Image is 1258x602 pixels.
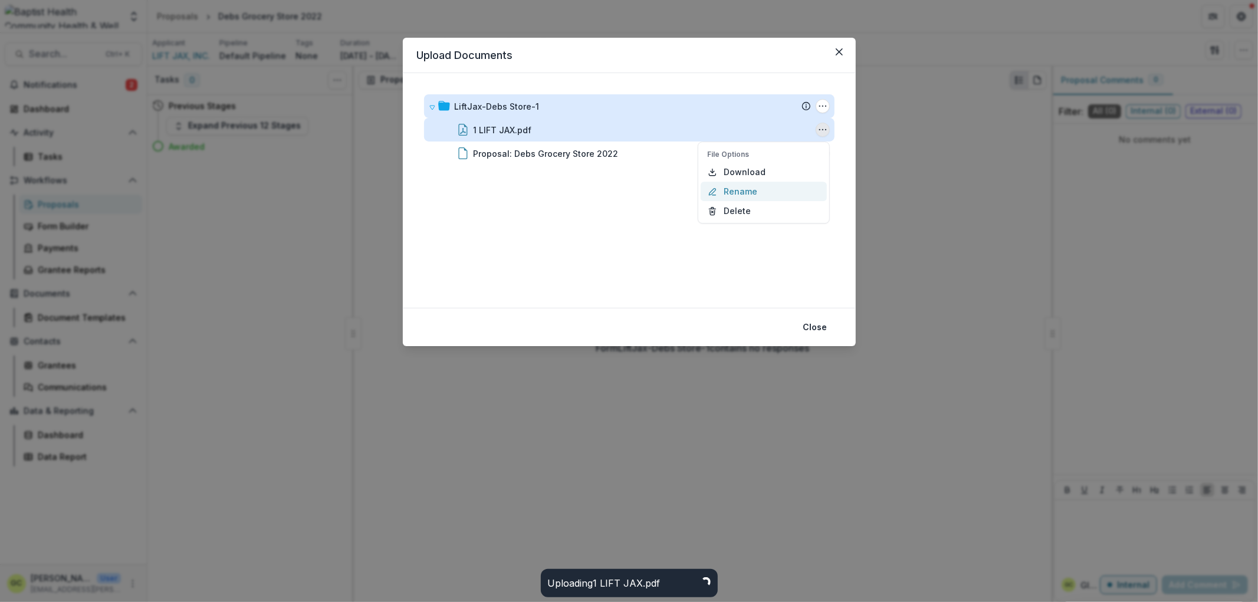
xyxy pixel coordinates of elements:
p: File Options [708,149,820,160]
header: Upload Documents [403,38,856,73]
div: 1 LIFT JAX.pdf [474,124,532,136]
button: Close [830,42,849,61]
div: Proposal: Debs Grocery Store 2022Proposal: Debs Grocery Store 2022 Options [424,142,835,165]
div: LiftJax-Debs Store-1LiftJax-Debs Store-1 Options1 LIFT JAX.pdf1 LIFT JAX.pdf OptionsFile OptionsD... [424,94,835,165]
div: Uploading 1 LIFT JAX.pdf [548,576,661,590]
button: LiftJax-Debs Store-1 Options [816,99,830,113]
button: Close [796,318,835,337]
div: LiftJax-Debs Store-1LiftJax-Debs Store-1 Options [424,94,835,118]
div: Proposal: Debs Grocery Store 2022 [474,147,619,160]
button: 1 LIFT JAX.pdf Options [816,123,830,137]
div: 1 LIFT JAX.pdf1 LIFT JAX.pdf OptionsFile OptionsDownloadRenameDelete [424,118,835,142]
div: LiftJax-Debs Store-1 [455,100,540,113]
